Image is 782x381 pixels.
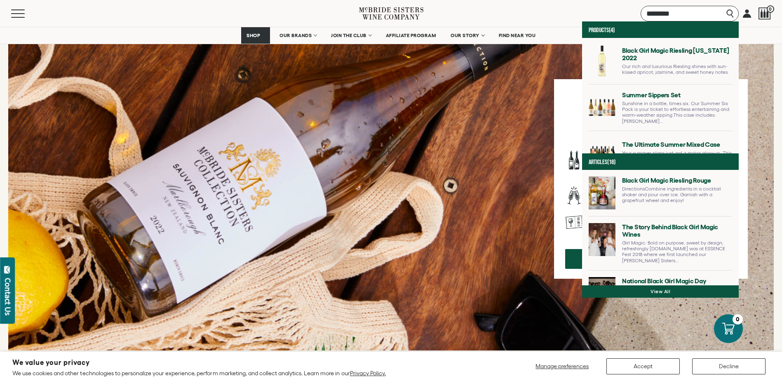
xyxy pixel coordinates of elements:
a: OUR BRANDS [274,27,322,44]
a: Go to The Story Behind Black Girl Magic Wines page [589,223,732,270]
span: (18) [607,158,615,166]
span: AFFILIATE PROGRAM [386,33,436,38]
span: SHOP [247,33,261,38]
a: View all [650,289,670,294]
h4: Articles [589,158,732,167]
a: Go to The Ultimate Summer Mixed Case page [589,138,732,177]
div: Contact Us [4,278,12,315]
button: Manage preferences [531,358,594,374]
a: Go to National Black Girl Magic Day page [589,277,732,329]
span: OUR BRANDS [279,33,312,38]
a: Go to Black Girl Magic Riesling California 2022 page [589,45,732,84]
button: Accept [606,358,680,374]
a: OUR STORY [445,27,489,44]
button: Mobile Menu Trigger [11,9,41,18]
span: JOIN THE CLUB [331,33,366,38]
button: Decline [692,358,766,374]
h4: Products [589,26,732,35]
a: FIND NEAR YOU [493,27,541,44]
span: OUR STORY [451,33,479,38]
a: Privacy Policy. [350,370,386,376]
div: 0 [733,314,743,325]
span: FIND NEAR YOU [499,33,536,38]
span: (4) [609,26,615,34]
h2: We value your privacy [12,359,386,366]
a: JOIN THE CLUB [326,27,376,44]
a: Go to Black Girl Magic Riesling Rouge page [589,176,732,216]
a: Go to Summer Sippers Set page [589,91,732,131]
a: SHOP [241,27,270,44]
a: AFFILIATE PROGRAM [380,27,441,44]
a: join our wine club [565,249,737,269]
span: Manage preferences [535,363,589,369]
span: 0 [767,5,774,13]
p: We use cookies and other technologies to personalize your experience, perform marketing, and coll... [12,369,386,377]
